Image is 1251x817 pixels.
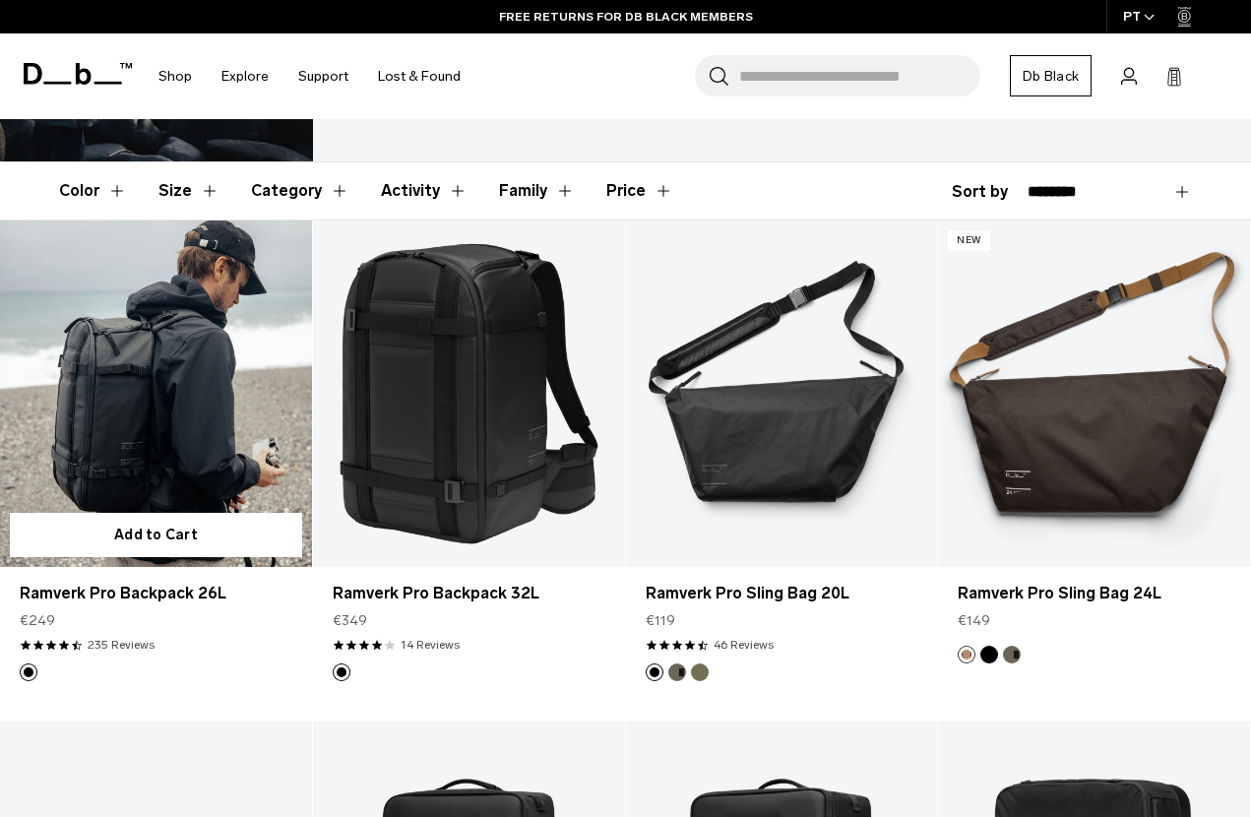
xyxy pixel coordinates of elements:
a: Lost & Found [378,41,461,111]
button: Toggle Filter [381,162,468,220]
button: Black Out [333,663,350,681]
button: Black Out [20,663,37,681]
a: Ramverk Pro Backpack 32L [333,582,605,605]
button: Forest Green [668,663,686,681]
button: Mash Green [691,663,709,681]
button: Espresso [958,646,975,663]
a: Ramverk Pro Backpack 26L [20,582,292,605]
a: Db Black [1010,55,1092,96]
button: Black Out [980,646,998,663]
a: Ramverk Pro Backpack 32L [313,220,625,567]
button: Toggle Filter [251,162,349,220]
button: Toggle Filter [59,162,127,220]
a: Support [298,41,348,111]
a: Ramverk Pro Sling Bag 20L [626,220,938,567]
nav: Main Navigation [144,33,475,119]
span: €249 [20,610,55,631]
a: Ramverk Pro Sling Bag 24L [938,220,1250,567]
span: €349 [333,610,367,631]
a: Explore [221,41,269,111]
button: Toggle Filter [158,162,219,220]
button: Forest Green [1003,646,1021,663]
a: Ramverk Pro Sling Bag 24L [958,582,1230,605]
p: New [948,230,990,251]
button: Toggle Price [606,162,673,220]
a: FREE RETURNS FOR DB BLACK MEMBERS [499,8,753,26]
a: 46 reviews [714,636,774,654]
a: Shop [158,41,192,111]
a: 14 reviews [401,636,460,654]
a: 235 reviews [88,636,155,654]
span: €149 [958,610,990,631]
button: Black Out [646,663,663,681]
span: €119 [646,610,675,631]
button: Add to Cart [10,513,302,557]
button: Toggle Filter [499,162,575,220]
a: Ramverk Pro Sling Bag 20L [646,582,918,605]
